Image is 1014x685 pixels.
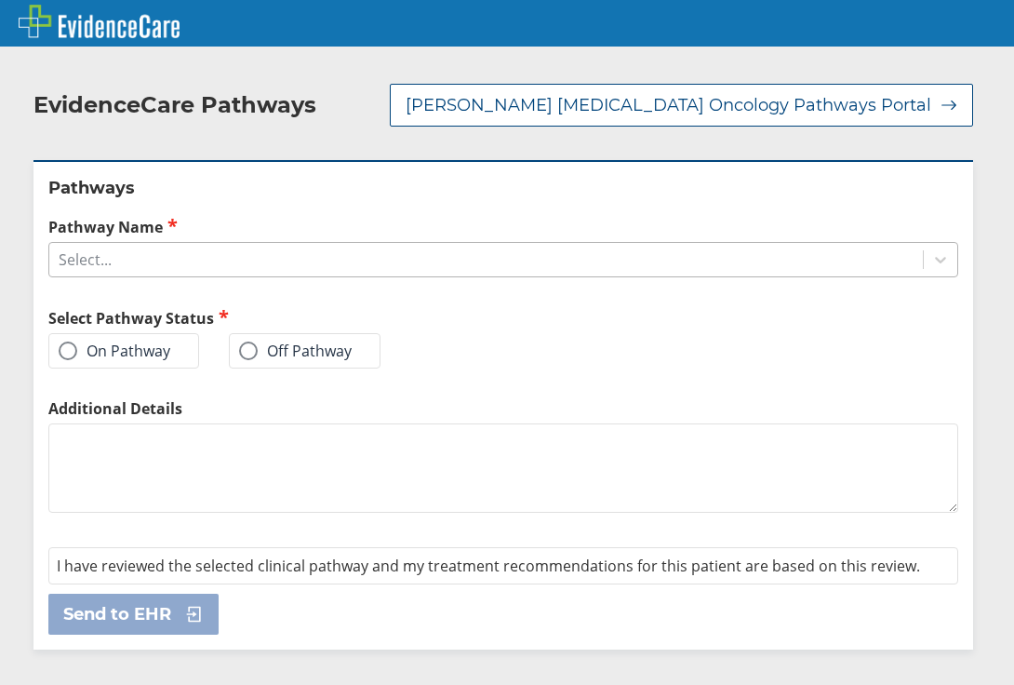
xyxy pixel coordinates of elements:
h2: Pathways [48,177,958,199]
label: Additional Details [48,398,958,419]
span: I have reviewed the selected clinical pathway and my treatment recommendations for this patient a... [57,556,920,576]
img: EvidenceCare [19,5,180,38]
span: Send to EHR [63,603,171,625]
label: On Pathway [59,342,170,360]
h2: Select Pathway Status [48,307,496,329]
label: Pathway Name [48,216,958,237]
button: Send to EHR [48,594,219,635]
h2: EvidenceCare Pathways [33,91,316,119]
button: [PERSON_NAME] [MEDICAL_DATA] Oncology Pathways Portal [390,84,973,127]
div: Select... [59,249,112,270]
label: Off Pathway [239,342,352,360]
span: [PERSON_NAME] [MEDICAL_DATA] Oncology Pathways Portal [406,94,931,116]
